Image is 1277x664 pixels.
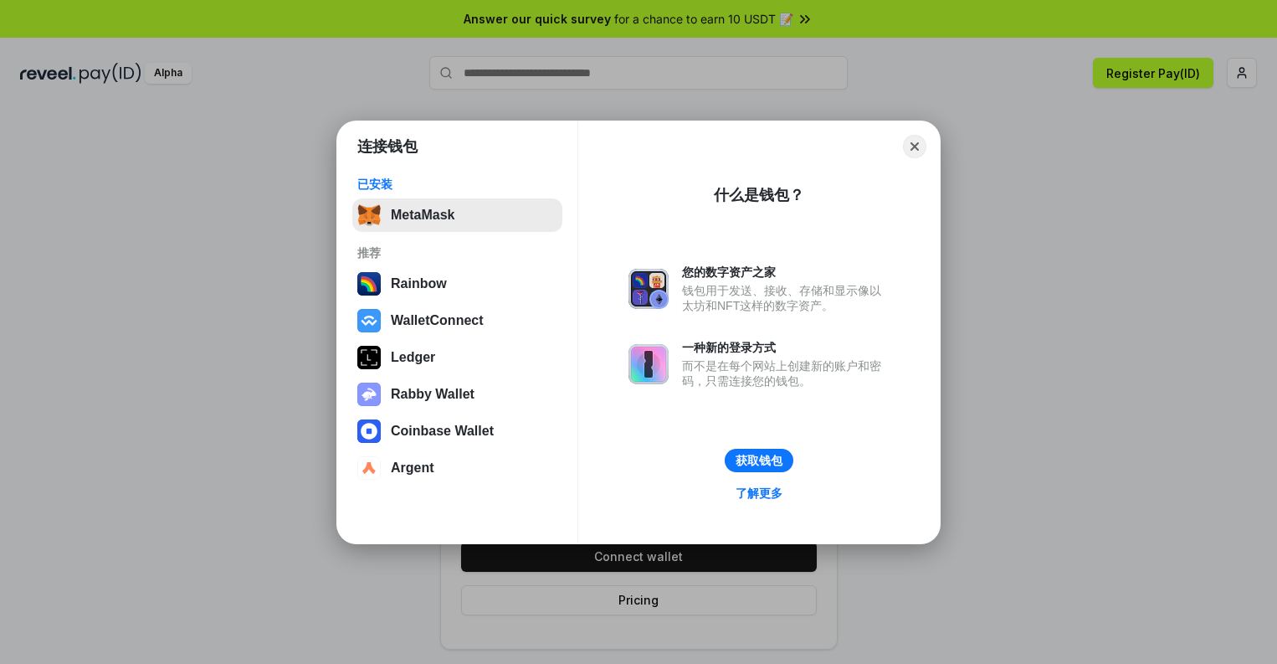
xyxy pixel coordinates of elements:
img: svg+xml,%3Csvg%20width%3D%22120%22%20height%3D%22120%22%20viewBox%3D%220%200%20120%20120%22%20fil... [357,272,381,296]
div: 推荐 [357,245,557,260]
div: 一种新的登录方式 [682,340,890,355]
div: 已安装 [357,177,557,192]
a: 了解更多 [726,482,792,504]
button: 获取钱包 [725,449,793,472]
button: MetaMask [352,198,562,232]
div: Ledger [391,350,435,365]
img: svg+xml,%3Csvg%20xmlns%3D%22http%3A%2F%2Fwww.w3.org%2F2000%2Fsvg%22%20fill%3D%22none%22%20viewBox... [628,269,669,309]
button: Rainbow [352,267,562,301]
button: Close [903,135,926,158]
div: 了解更多 [736,486,782,501]
div: Rabby Wallet [391,387,474,402]
img: svg+xml,%3Csvg%20fill%3D%22none%22%20height%3D%2233%22%20viewBox%3D%220%200%2035%2033%22%20width%... [357,203,381,227]
div: Coinbase Wallet [391,424,494,439]
img: svg+xml,%3Csvg%20xmlns%3D%22http%3A%2F%2Fwww.w3.org%2F2000%2Fsvg%22%20fill%3D%22none%22%20viewBox... [357,383,381,406]
img: svg+xml,%3Csvg%20xmlns%3D%22http%3A%2F%2Fwww.w3.org%2F2000%2Fsvg%22%20width%3D%2228%22%20height%3... [357,346,381,369]
div: 什么是钱包？ [714,185,804,205]
div: 而不是在每个网站上创建新的账户和密码，只需连接您的钱包。 [682,358,890,389]
img: svg+xml,%3Csvg%20xmlns%3D%22http%3A%2F%2Fwww.w3.org%2F2000%2Fsvg%22%20fill%3D%22none%22%20viewBox... [628,344,669,384]
button: Rabby Wallet [352,378,562,411]
div: 获取钱包 [736,453,782,468]
button: WalletConnect [352,304,562,337]
img: svg+xml,%3Csvg%20width%3D%2228%22%20height%3D%2228%22%20viewBox%3D%220%200%2028%2028%22%20fill%3D... [357,309,381,332]
div: 您的数字资产之家 [682,265,890,280]
div: WalletConnect [391,313,484,328]
div: MetaMask [391,208,454,223]
h1: 连接钱包 [357,136,418,157]
button: Argent [352,451,562,485]
div: 钱包用于发送、接收、存储和显示像以太坊和NFT这样的数字资产。 [682,283,890,313]
button: Coinbase Wallet [352,414,562,448]
div: Rainbow [391,276,447,291]
div: Argent [391,461,434,476]
button: Ledger [352,341,562,374]
img: svg+xml,%3Csvg%20width%3D%2228%22%20height%3D%2228%22%20viewBox%3D%220%200%2028%2028%22%20fill%3D... [357,456,381,480]
img: svg+xml,%3Csvg%20width%3D%2228%22%20height%3D%2228%22%20viewBox%3D%220%200%2028%2028%22%20fill%3D... [357,420,381,443]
